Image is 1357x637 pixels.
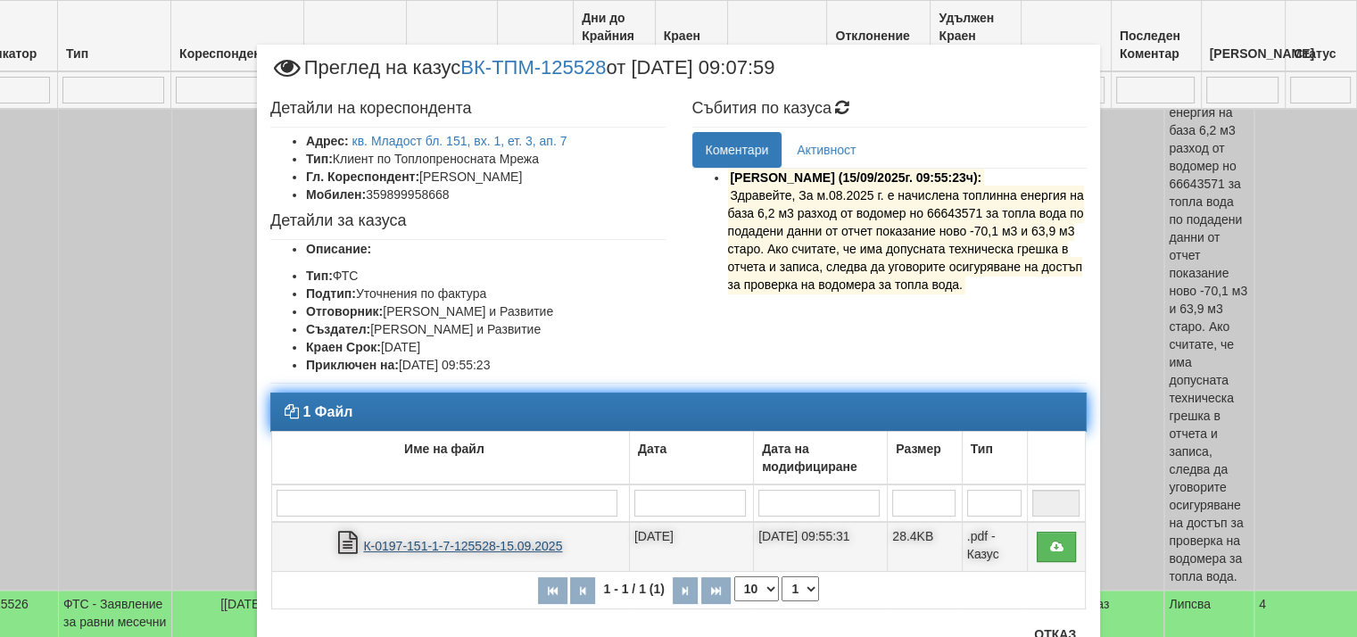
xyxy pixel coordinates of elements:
td: 28.4KB [888,522,962,572]
td: Име на файл: No sort applied, activate to apply an ascending sort [272,432,630,485]
b: Отговорник: [306,304,383,318]
b: Дата [638,442,666,456]
li: Клиент по Топлопреносната Мрежа [306,150,666,168]
td: Размер: No sort applied, activate to apply an ascending sort [888,432,962,485]
span: Преглед на казус от [DATE] 09:07:59 [270,58,774,91]
button: Следваща страница [673,577,698,604]
td: : No sort applied, activate to apply an ascending sort [1027,432,1085,485]
b: Тип: [306,269,333,283]
li: ФТС [306,267,666,285]
h4: Детайли на кореспондента [270,100,666,118]
li: [PERSON_NAME] [306,168,666,186]
h4: Детайли за казуса [270,212,666,230]
b: Размер [896,442,940,456]
td: [DATE] [629,522,753,572]
button: Предишна страница [570,577,595,604]
li: Уточнения по фактура [306,285,666,302]
li: [DATE] 09:55:23 [306,356,666,374]
mark: [PERSON_NAME] (15/09/2025г. 09:55:23ч): [728,168,984,187]
li: [PERSON_NAME] и Развитие [306,320,666,338]
button: Първа страница [538,577,567,604]
span: 1 - 1 / 1 (1) [599,582,668,596]
b: Гл. Кореспондент: [306,170,419,184]
b: Мобилен: [306,187,366,202]
b: Адрес: [306,134,349,148]
a: Коментари [692,132,782,168]
b: Описание: [306,242,371,256]
a: кв. Младост бл. 151, вх. 1, ет. 3, ап. 7 [352,134,567,148]
li: Изпратено до кореспондента [728,169,1088,294]
b: Име на файл [404,442,484,456]
mark: Здравейте, За м.08.2025 г. е начислена топлинна енергия на база 6,2 м3 разход от водомер но 66643... [728,186,1084,294]
select: Брой редове на страница [734,576,779,601]
b: Дата на модифициране [762,442,857,474]
a: ВК-ТПМ-125528 [460,56,606,79]
a: К-0197-151-1-7-125528-15.09.2025 [363,539,562,553]
td: Дата на модифициране: No sort applied, activate to apply an ascending sort [754,432,888,485]
td: [DATE] 09:55:31 [754,522,888,572]
button: Последна страница [701,577,731,604]
td: Тип: No sort applied, activate to apply an ascending sort [962,432,1027,485]
li: [PERSON_NAME] и Развитие [306,302,666,320]
select: Страница номер [782,576,819,601]
a: Активност [783,132,869,168]
li: 359899958668 [306,186,666,203]
td: .pdf - Казус [962,522,1027,572]
h4: Събития по казуса [692,100,1088,118]
b: Тип [971,442,993,456]
td: Дата: No sort applied, activate to apply an ascending sort [629,432,753,485]
b: Приключен на: [306,358,399,372]
strong: 1 Файл [302,404,352,419]
b: Създател: [306,322,370,336]
b: Краен Срок: [306,340,381,354]
b: Подтип: [306,286,356,301]
tr: К-0197-151-1-7-125528-15.09.2025.pdf - Казус [272,522,1086,572]
b: Тип: [306,152,333,166]
li: [DATE] [306,338,666,356]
